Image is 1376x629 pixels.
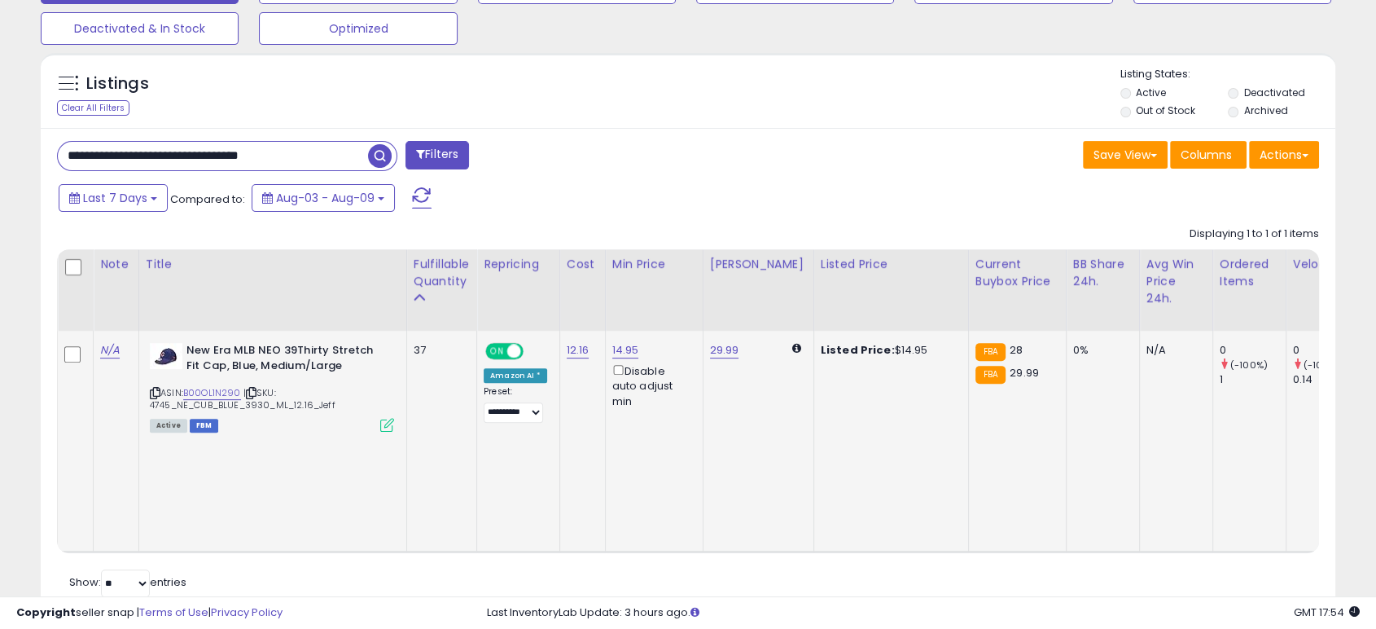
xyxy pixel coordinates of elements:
a: 14.95 [612,342,639,358]
label: Active [1136,86,1166,99]
div: $14.95 [821,343,956,358]
div: 0% [1073,343,1127,358]
span: Aug-03 - Aug-09 [276,190,375,206]
div: [PERSON_NAME] [710,256,807,273]
button: Actions [1249,141,1319,169]
span: OFF [521,345,547,358]
button: Columns [1170,141,1247,169]
div: Min Price [612,256,696,273]
small: (-100%) [1304,358,1341,372]
span: Compared to: [170,191,245,207]
div: Disable auto adjust min [612,362,690,409]
div: 0 [1293,343,1359,358]
div: Title [146,256,400,273]
div: Clear All Filters [57,100,129,116]
div: 0 [1220,343,1286,358]
img: 41q1wbvYnaL._SL40_.jpg [150,343,182,369]
p: Listing States: [1120,67,1335,82]
div: Velocity [1293,256,1352,273]
span: Show: entries [69,574,186,590]
div: Displaying 1 to 1 of 1 items [1190,227,1319,242]
a: 29.99 [710,342,739,358]
div: ASIN: [150,343,394,430]
div: 1 [1220,372,1286,387]
button: Deactivated & In Stock [41,12,239,45]
button: Last 7 Days [59,184,168,212]
div: Avg Win Price 24h. [1146,256,1206,307]
button: Aug-03 - Aug-09 [252,184,395,212]
div: Listed Price [821,256,962,273]
label: Archived [1244,103,1288,117]
div: Preset: [484,386,547,423]
div: Current Buybox Price [975,256,1059,290]
a: 12.16 [567,342,589,358]
div: Last InventoryLab Update: 3 hours ago. [487,605,1361,621]
a: Privacy Policy [211,605,283,620]
b: New Era MLB NEO 39Thirty Stretch Fit Cap, Blue, Medium/Large [186,343,384,377]
span: | SKU: 4745_NE_CUB_BLUE_3930_ML_12.16_Jeff [150,386,335,411]
div: Ordered Items [1220,256,1279,290]
div: BB Share 24h. [1073,256,1133,290]
span: 29.99 [1010,365,1039,380]
div: seller snap | | [16,605,283,621]
a: B00OL1N290 [183,386,241,400]
div: 0.14 [1293,372,1359,387]
div: Fulfillable Quantity [414,256,470,290]
button: Save View [1083,141,1168,169]
b: Listed Price: [821,342,895,358]
div: Amazon AI * [484,368,547,383]
h5: Listings [86,73,149,95]
span: All listings currently available for purchase on Amazon [150,419,187,433]
span: ON [487,345,507,358]
div: N/A [1146,343,1200,358]
span: Columns [1181,147,1232,163]
span: 2025-08-17 17:54 GMT [1294,605,1360,620]
button: Optimized [259,12,457,45]
a: Terms of Use [139,605,208,620]
small: FBA [975,343,1006,361]
span: 28 [1010,342,1023,358]
button: Filters [405,141,469,169]
small: FBA [975,366,1006,384]
div: Cost [567,256,598,273]
div: 37 [414,343,464,358]
div: Note [100,256,132,273]
strong: Copyright [16,605,76,620]
a: N/A [100,342,120,358]
div: Repricing [484,256,553,273]
label: Deactivated [1244,86,1305,99]
small: (-100%) [1230,358,1268,372]
label: Out of Stock [1136,103,1195,117]
span: FBM [190,419,219,433]
span: Last 7 Days [83,190,147,206]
